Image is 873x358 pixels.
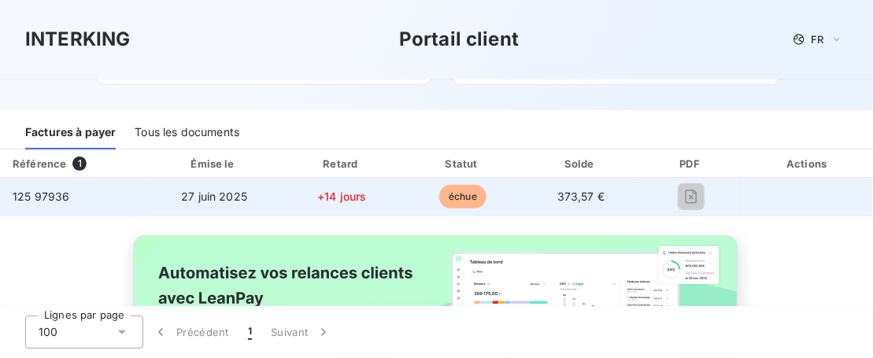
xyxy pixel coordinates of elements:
[143,316,239,349] button: Précédent
[439,185,486,209] span: échue
[812,33,824,46] span: FR
[39,324,57,340] span: 100
[151,156,278,172] div: Émise le
[642,156,741,172] div: PDF
[25,25,130,54] h3: INTERKING
[72,157,87,171] span: 1
[284,156,400,172] div: Retard
[248,324,252,340] span: 1
[135,116,239,149] div: Tous les documents
[13,157,66,170] div: Référence
[526,156,636,172] div: Solde
[261,316,341,349] button: Suivant
[181,190,247,203] span: 27 juin 2025
[557,190,605,203] span: 373,57 €
[25,116,116,149] div: Factures à payer
[406,156,520,172] div: Statut
[239,316,261,349] button: 1
[317,190,366,203] span: +14 jours
[399,25,519,54] h3: Portail client
[747,156,870,172] div: Actions
[13,190,69,203] span: 125 97936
